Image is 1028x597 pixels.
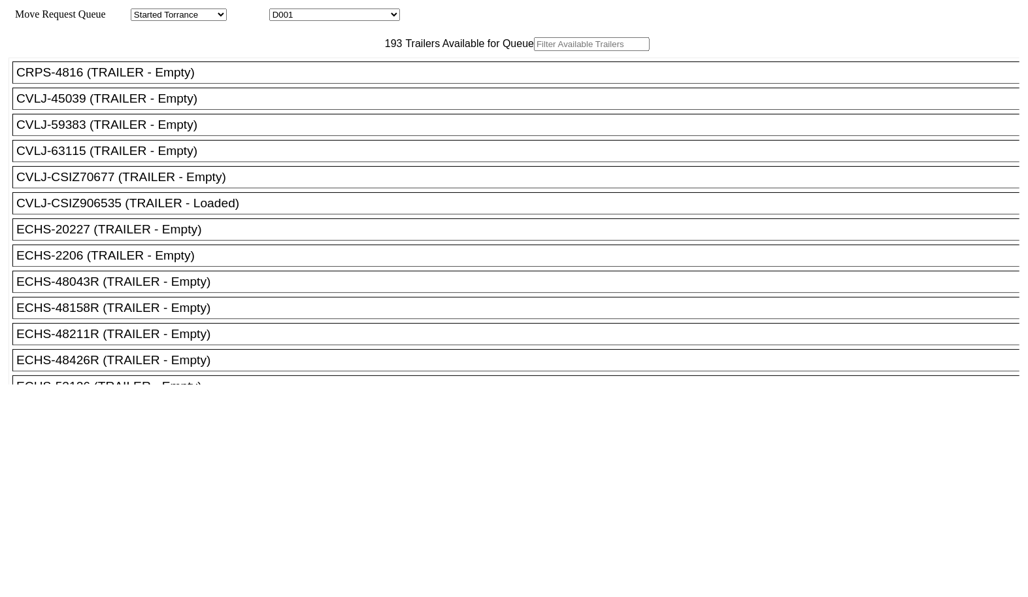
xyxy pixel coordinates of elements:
span: Trailers Available for Queue [403,38,535,49]
div: ECHS-2206 (TRAILER - Empty) [16,248,1027,263]
span: Move Request Queue [8,9,106,20]
div: ECHS-53126 (TRAILER - Empty) [16,379,1027,394]
div: CVLJ-CSIZ70677 (TRAILER - Empty) [16,170,1027,184]
div: CVLJ-45039 (TRAILER - Empty) [16,92,1027,106]
div: ECHS-48426R (TRAILER - Empty) [16,353,1027,367]
div: CVLJ-63115 (TRAILER - Empty) [16,144,1027,158]
div: CVLJ-59383 (TRAILER - Empty) [16,118,1027,132]
div: ECHS-48043R (TRAILER - Empty) [16,275,1027,289]
div: ECHS-48211R (TRAILER - Empty) [16,327,1027,341]
div: CRPS-4816 (TRAILER - Empty) [16,65,1027,80]
span: 193 [378,38,403,49]
div: CVLJ-CSIZ906535 (TRAILER - Loaded) [16,196,1027,211]
span: Area [108,9,128,20]
div: ECHS-48158R (TRAILER - Empty) [16,301,1027,315]
input: Filter Available Trailers [534,37,650,51]
div: ECHS-20227 (TRAILER - Empty) [16,222,1027,237]
span: Location [229,9,267,20]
